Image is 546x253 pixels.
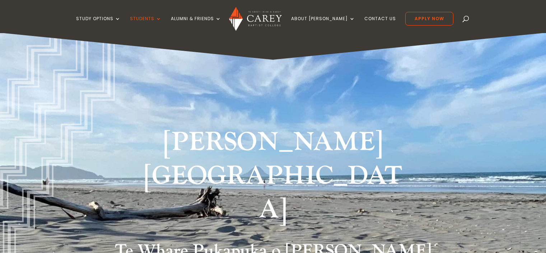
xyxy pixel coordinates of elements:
[130,16,162,33] a: Students
[171,16,221,33] a: Alumni & Friends
[405,12,453,26] a: Apply Now
[364,16,396,33] a: Contact Us
[229,7,282,31] img: Carey Baptist College
[291,16,355,33] a: About [PERSON_NAME]
[139,126,408,230] h1: [PERSON_NAME][GEOGRAPHIC_DATA]
[76,16,121,33] a: Study Options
